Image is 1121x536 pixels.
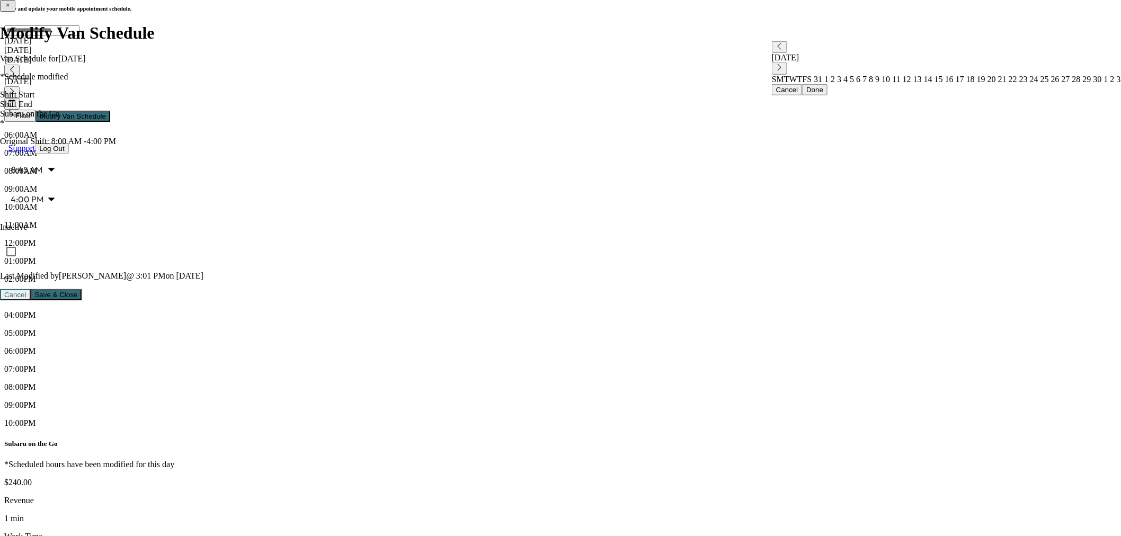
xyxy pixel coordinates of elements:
span: 1 [1102,74,1108,83]
span: 17 [954,74,964,83]
span: 27 [1060,74,1070,83]
p: 04:00PM [4,310,1117,320]
p: 05:00PM [4,328,1117,338]
span: 10 [880,74,891,83]
button: Save & Close [31,289,82,300]
p: 11:00AM [4,220,1117,230]
span: 11 [891,74,901,83]
span: 25 [1038,74,1049,83]
p: 08:00PM [4,382,1117,392]
p: Scheduled hours have been modified for this day [4,460,1117,469]
span: 26 [1049,74,1060,83]
div: [DATE] [772,53,1121,62]
p: Revenue [4,496,1117,505]
span: 13 [911,74,922,83]
span: 19 [975,74,985,83]
span: 14 [922,74,932,83]
p: 07:00PM [4,364,1117,374]
p: 12:00PM [4,238,1117,248]
span: 21 [996,74,1007,83]
p: 06:00PM [4,346,1117,356]
p: 03:00PM [4,292,1117,302]
div: [DATE] [4,77,1117,86]
span: 2 [1108,74,1115,83]
span: 12 [901,74,911,83]
p: 09:00PM [4,400,1117,410]
p: 02:00PM [4,274,1117,284]
span: 2 [829,74,835,83]
p: 01:00PM [4,256,1117,266]
span: 30 [1091,74,1102,83]
span: 3 [1115,74,1121,83]
span: 9 [874,74,880,83]
p: 1 min [4,514,1117,523]
span: Save & Close [35,291,78,299]
span: 6 [855,74,861,83]
p: 07:00AM [4,148,1117,158]
button: Cancel [772,84,803,95]
span: 1 [823,74,829,83]
button: Done [802,84,828,95]
span: 7 [861,74,867,83]
span: M [777,74,784,83]
span: 28 [1070,74,1081,83]
div: [DATE] [4,55,1117,65]
span: 23 [1017,74,1028,83]
span: 24 [1028,74,1038,83]
span: 20 [985,74,996,83]
span: 4 [842,74,848,83]
span: F [803,74,807,83]
span: 15 [932,74,943,83]
h5: Subaru on the Go [4,440,1117,448]
span: W [789,74,797,83]
span: T [797,74,803,83]
div: [DATE] [4,36,1117,46]
p: $ 240.00 [4,478,1117,487]
span: 3 [835,74,842,83]
span: 16 [943,74,954,83]
span: 18 [964,74,975,83]
p: 10:00AM [4,202,1117,212]
span: 29 [1081,74,1091,83]
span: 8 [867,74,874,83]
span: 31 [812,74,823,83]
p: 06:00AM [4,130,1117,140]
div: [DATE] [4,46,1117,55]
span: 5 [848,74,855,83]
p: 09:00AM [4,184,1117,194]
span: 22 [1007,74,1017,83]
span: T [784,74,789,83]
p: 10:00PM [4,418,1117,428]
h6: View and update your mobile appointment schedule. [4,5,1117,12]
span: S [807,74,812,83]
p: 08:00AM [4,166,1117,176]
span: S [772,74,777,83]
